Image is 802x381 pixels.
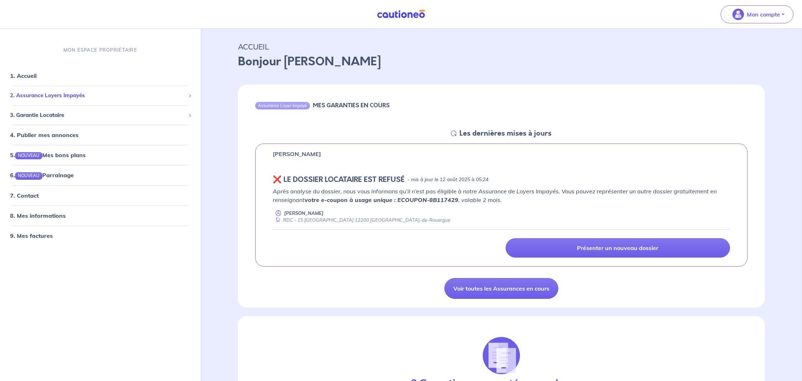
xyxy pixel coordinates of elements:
[10,192,39,199] a: 7. Contact
[3,148,198,162] div: 5.NOUVEAUMes bons plans
[577,244,658,251] p: Présenter un nouveau dossier
[10,111,185,119] span: 3. Garantie Locataire
[273,175,405,184] h5: ❌️️ LE DOSSIER LOCATAIRE EST REFUSÉ
[482,336,521,375] img: justif-loupe
[238,53,765,70] p: Bonjour [PERSON_NAME]
[238,40,765,53] p: ACCUEIL
[273,150,321,158] p: [PERSON_NAME]
[273,175,730,184] div: state: REJECTED, Context: NEW,CHOOSE-CERTIFICATE,ALONE,LESSOR-DOCUMENTS
[407,176,488,183] p: - mis à jour le 12 août 2025 à 05:24
[3,229,198,243] div: 9. Mes factures
[506,238,730,258] a: Présenter un nouveau dossier
[3,188,198,203] div: 7. Contact
[3,108,198,122] div: 3. Garantie Locataire
[374,10,428,19] img: Cautioneo
[63,47,137,53] p: MON ESPACE PROPRIÉTAIRE
[313,102,390,109] h6: MES GARANTIES EN COURS
[444,278,558,299] a: Voir toutes les Assurances en cours
[10,91,185,100] span: 2. Assurance Loyers Impayés
[459,129,552,138] h5: Les dernières mises à jours
[305,196,458,203] strong: votre e-coupon à usage unique : ECOUPON-8B117429
[747,10,780,19] p: Mon compte
[10,131,78,138] a: 4. Publier mes annonces
[3,128,198,142] div: 4. Publier mes annonces
[10,172,74,179] a: 6.NOUVEAUParrainage
[255,102,310,109] div: Assurance Loyer Impayé
[273,217,450,224] div: RDC - 15 [GEOGRAPHIC_DATA] 12200 [GEOGRAPHIC_DATA]-de-Rouergue
[721,5,793,23] button: illu_account_valid_menu.svgMon compte
[732,9,744,20] img: illu_account_valid_menu.svg
[273,187,730,204] p: Après analyse du dossier, nous vous informons qu’il n’est pas éligible à notre Assurance de Loyer...
[10,232,53,239] a: 9. Mes factures
[3,168,198,183] div: 6.NOUVEAUParrainage
[3,89,198,103] div: 2. Assurance Loyers Impayés
[3,69,198,83] div: 1. Accueil
[10,212,66,219] a: 8. Mes informations
[10,72,37,79] a: 1. Accueil
[284,210,324,217] p: [PERSON_NAME]
[10,151,86,159] a: 5.NOUVEAUMes bons plans
[3,208,198,223] div: 8. Mes informations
